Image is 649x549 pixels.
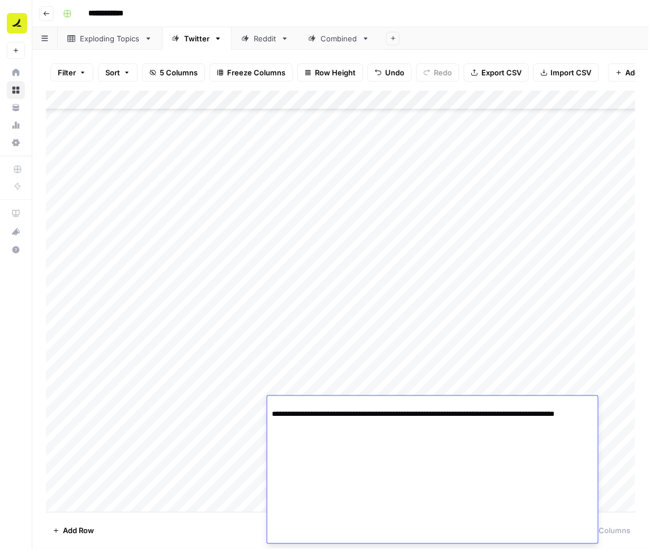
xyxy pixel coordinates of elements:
[105,67,120,78] span: Sort
[321,33,357,44] div: Combined
[227,67,285,78] span: Freeze Columns
[315,67,356,78] span: Row Height
[80,33,140,44] div: Exploding Topics
[7,13,27,33] img: Ramp Logo
[50,63,93,82] button: Filter
[7,63,25,82] a: Home
[464,63,529,82] button: Export CSV
[160,67,198,78] span: 5 Columns
[58,67,76,78] span: Filter
[232,27,298,50] a: Reddit
[298,27,379,50] a: Combined
[184,33,210,44] div: Twitter
[551,67,592,78] span: Import CSV
[7,9,25,37] button: Workspace: Ramp
[416,63,459,82] button: Redo
[7,81,25,99] a: Browse
[7,116,25,134] a: Usage
[7,223,24,240] div: What's new?
[210,63,293,82] button: Freeze Columns
[297,63,363,82] button: Row Height
[533,63,599,82] button: Import CSV
[573,522,635,540] div: 5/5 Columns
[7,99,25,117] a: Your Data
[7,223,25,241] button: What's new?
[58,27,162,50] a: Exploding Topics
[7,205,25,223] a: AirOps Academy
[46,522,101,540] button: Add Row
[254,33,276,44] div: Reddit
[7,134,25,152] a: Settings
[98,63,138,82] button: Sort
[481,67,522,78] span: Export CSV
[63,525,94,537] span: Add Row
[142,63,205,82] button: 5 Columns
[385,67,404,78] span: Undo
[434,67,452,78] span: Redo
[7,241,25,259] button: Help + Support
[368,63,412,82] button: Undo
[162,27,232,50] a: Twitter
